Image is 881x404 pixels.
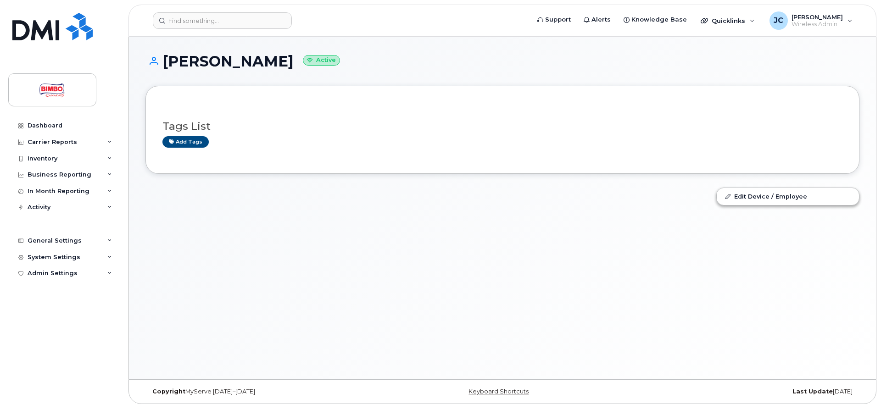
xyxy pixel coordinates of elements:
div: [DATE] [621,388,859,395]
a: Add tags [162,136,209,148]
a: Edit Device / Employee [717,188,859,205]
small: Active [303,55,340,66]
strong: Last Update [792,388,833,395]
div: MyServe [DATE]–[DATE] [145,388,384,395]
a: Keyboard Shortcuts [468,388,529,395]
h3: Tags List [162,121,842,132]
strong: Copyright [152,388,185,395]
h1: [PERSON_NAME] [145,53,859,69]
